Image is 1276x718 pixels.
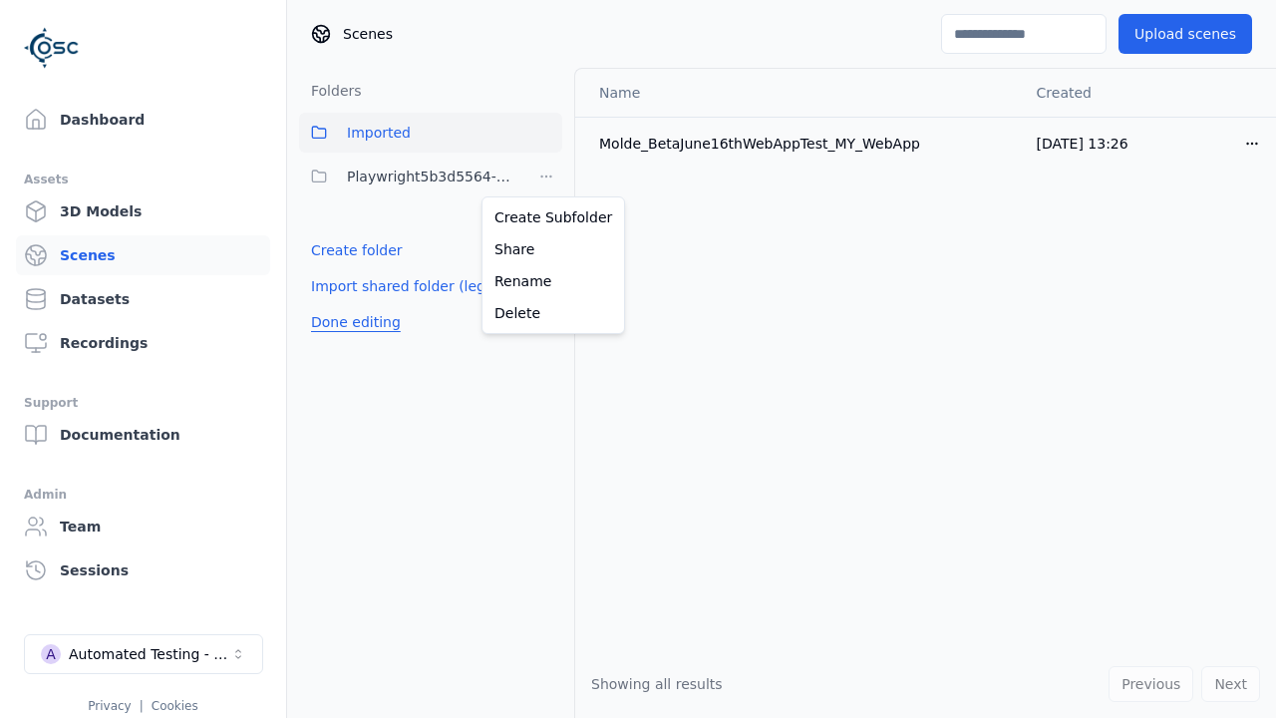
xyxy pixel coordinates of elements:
[486,297,620,329] a: Delete
[486,233,620,265] a: Share
[486,201,620,233] a: Create Subfolder
[486,265,620,297] a: Rename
